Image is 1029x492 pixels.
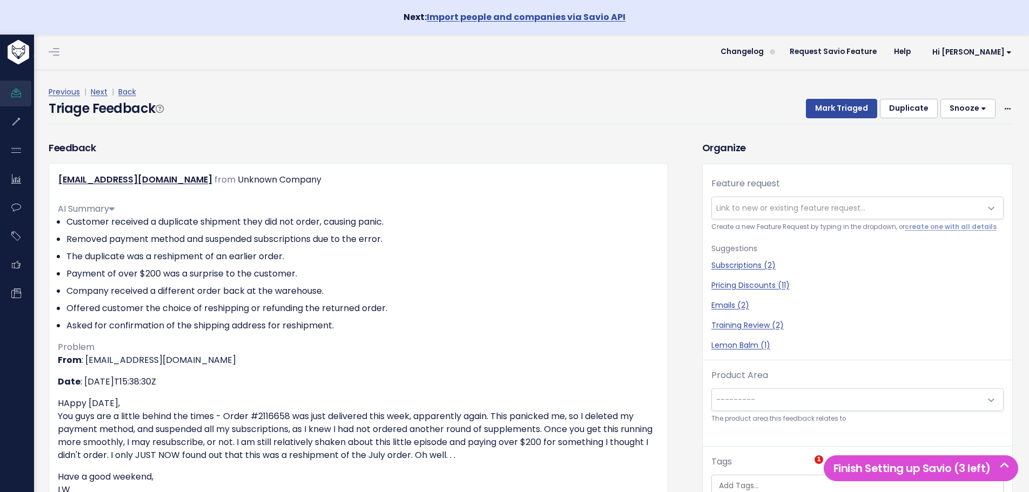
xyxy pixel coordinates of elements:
[711,455,732,468] label: Tags
[781,44,885,60] a: Request Savio Feature
[49,99,163,118] h4: Triage Feedback
[427,11,626,23] a: Import people and companies via Savio API
[66,267,659,280] li: Payment of over $200 was a surprise to the customer.
[58,375,80,388] strong: Date
[711,221,1004,233] small: Create a new Feature Request by typing in the dropdown, or .
[932,48,1012,56] span: Hi [PERSON_NAME]
[238,172,321,188] div: Unknown Company
[58,341,95,353] span: Problem
[792,455,818,481] iframe: Intercom live chat
[815,455,823,464] span: 1
[214,173,236,186] span: from
[880,99,938,118] button: Duplicate
[58,397,659,462] p: HAppy [DATE], You guys are a little behind the times - Order #2116658 was just delivered this wee...
[711,280,1004,291] a: Pricing Discounts (11)
[110,86,116,97] span: |
[711,320,1004,331] a: Training Review (2)
[702,140,1013,155] h3: Organize
[806,99,877,118] button: Mark Triaged
[58,173,212,186] a: [EMAIL_ADDRESS][DOMAIN_NAME]
[905,223,997,231] a: create one with all details
[58,203,115,215] span: AI Summary
[49,140,96,155] h3: Feedback
[118,86,136,97] a: Back
[66,285,659,298] li: Company received a different order back at the warehouse.
[5,40,89,64] img: logo-white.9d6f32f41409.svg
[711,300,1004,311] a: Emails (2)
[711,260,1004,271] a: Subscriptions (2)
[711,242,1004,255] p: Suggestions
[66,250,659,263] li: The duplicate was a reshipment of an earlier order.
[66,319,659,332] li: Asked for confirmation of the shipping address for reshipment.
[711,177,780,190] label: Feature request
[403,11,626,23] strong: Next:
[66,233,659,246] li: Removed payment method and suspended subscriptions due to the error.
[721,48,764,56] span: Changelog
[66,215,659,228] li: Customer received a duplicate shipment they did not order, causing panic.
[91,86,107,97] a: Next
[711,340,1004,351] a: Lemon Balm (1)
[711,369,768,382] label: Product Area
[58,354,659,367] p: : [EMAIL_ADDRESS][DOMAIN_NAME]
[716,394,755,405] span: ---------
[940,99,996,118] button: Snooze
[58,375,659,388] p: : [DATE]T15:38:30Z
[66,302,659,315] li: Offered customer the choice of reshipping or refunding the returned order.
[82,86,89,97] span: |
[49,86,80,97] a: Previous
[919,44,1020,60] a: Hi [PERSON_NAME]
[716,203,865,213] span: Link to new or existing feature request...
[58,354,82,366] strong: From
[829,460,1013,476] h5: Finish Setting up Savio (3 left)
[711,413,1004,424] small: The product area this feedback relates to
[885,44,919,60] a: Help
[715,480,1003,491] input: Add Tags...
